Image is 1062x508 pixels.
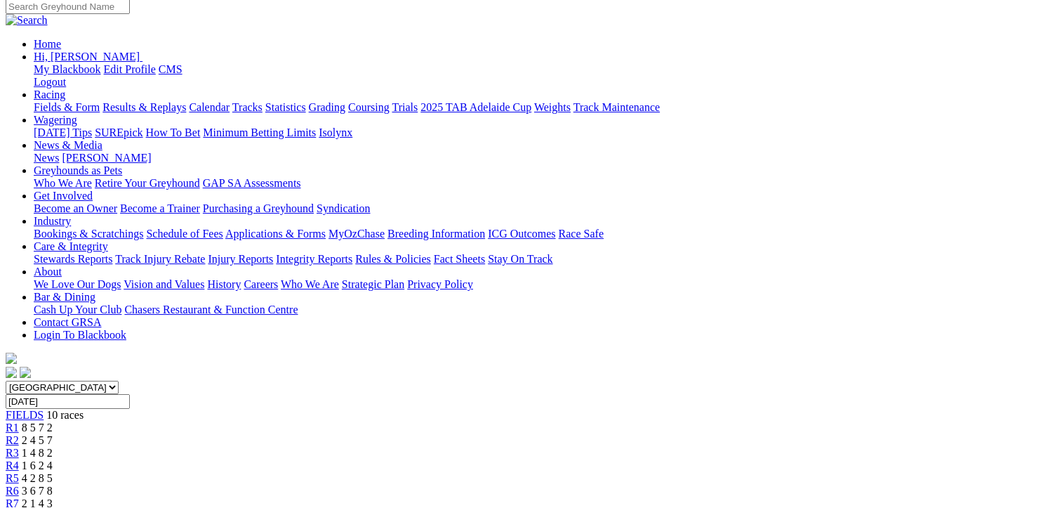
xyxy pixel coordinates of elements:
[34,101,100,113] a: Fields & Form
[34,215,71,227] a: Industry
[6,409,44,421] a: FIELDS
[22,460,53,471] span: 1 6 2 4
[534,101,571,113] a: Weights
[34,51,140,63] span: Hi, [PERSON_NAME]
[34,76,66,88] a: Logout
[34,164,122,176] a: Greyhounds as Pets
[281,278,339,290] a: Who We Are
[34,228,143,240] a: Bookings & Scratchings
[120,202,200,214] a: Become a Trainer
[34,202,1056,215] div: Get Involved
[34,316,101,328] a: Contact GRSA
[355,253,431,265] a: Rules & Policies
[488,253,552,265] a: Stay On Track
[34,253,112,265] a: Stewards Reports
[34,240,108,252] a: Care & Integrity
[348,101,390,113] a: Coursing
[6,14,48,27] img: Search
[95,177,200,189] a: Retire Your Greyhound
[124,304,298,315] a: Chasers Restaurant & Function Centre
[276,253,352,265] a: Integrity Reports
[22,447,53,459] span: 1 4 8 2
[207,278,241,290] a: History
[6,485,19,497] a: R6
[573,101,660,113] a: Track Maintenance
[319,126,352,138] a: Isolynx
[34,304,1056,316] div: Bar & Dining
[102,101,186,113] a: Results & Replays
[434,253,485,265] a: Fact Sheets
[244,278,278,290] a: Careers
[6,367,17,378] img: facebook.svg
[309,101,345,113] a: Grading
[6,447,19,459] a: R3
[203,202,314,214] a: Purchasing a Greyhound
[34,177,1056,190] div: Greyhounds as Pets
[34,63,101,75] a: My Blackbook
[159,63,182,75] a: CMS
[6,460,19,471] a: R4
[34,126,1056,139] div: Wagering
[34,329,126,341] a: Login To Blackbook
[34,139,102,151] a: News & Media
[34,38,61,50] a: Home
[558,228,603,240] a: Race Safe
[34,278,1056,291] div: About
[328,228,385,240] a: MyOzChase
[46,409,84,421] span: 10 races
[124,278,204,290] a: Vision and Values
[34,253,1056,266] div: Care & Integrity
[146,228,223,240] a: Schedule of Fees
[232,101,263,113] a: Tracks
[208,253,273,265] a: Injury Reports
[225,228,326,240] a: Applications & Forms
[34,101,1056,114] div: Racing
[34,228,1056,240] div: Industry
[115,253,205,265] a: Track Injury Rebate
[34,202,117,214] a: Become an Owner
[265,101,306,113] a: Statistics
[34,190,93,202] a: Get Involved
[392,101,418,113] a: Trials
[6,422,19,434] a: R1
[146,126,201,138] a: How To Bet
[34,152,59,164] a: News
[342,278,404,290] a: Strategic Plan
[34,89,65,100] a: Racing
[34,304,121,315] a: Cash Up Your Club
[6,472,19,484] a: R5
[387,228,485,240] a: Breeding Information
[488,228,555,240] a: ICG Outcomes
[22,472,53,484] span: 4 2 8 5
[420,101,531,113] a: 2025 TAB Adelaide Cup
[34,177,92,189] a: Who We Are
[6,394,130,409] input: Select date
[95,126,142,138] a: SUREpick
[203,177,301,189] a: GAP SA Assessments
[6,353,17,364] img: logo-grsa-white.png
[34,291,95,303] a: Bar & Dining
[22,485,53,497] span: 3 6 7 8
[20,367,31,378] img: twitter.svg
[62,152,151,164] a: [PERSON_NAME]
[34,152,1056,164] div: News & Media
[34,278,121,290] a: We Love Our Dogs
[34,51,142,63] a: Hi, [PERSON_NAME]
[22,434,53,446] span: 2 4 5 7
[317,202,370,214] a: Syndication
[22,422,53,434] span: 8 5 7 2
[34,266,62,278] a: About
[34,126,92,138] a: [DATE] Tips
[6,434,19,446] a: R2
[189,101,230,113] a: Calendar
[407,278,473,290] a: Privacy Policy
[34,63,1056,89] div: Hi, [PERSON_NAME]
[34,114,77,126] a: Wagering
